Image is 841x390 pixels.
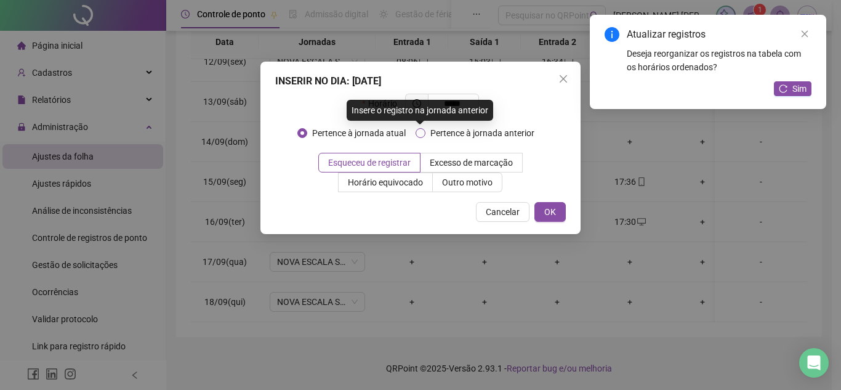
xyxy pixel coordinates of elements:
[412,99,421,108] span: clock-circle
[328,158,411,168] span: Esqueceu de registrar
[348,177,423,187] span: Horário equivocado
[347,100,493,121] div: Insere o registro na jornada anterior
[534,202,566,222] button: OK
[774,81,811,96] button: Sim
[544,205,556,219] span: OK
[792,82,807,95] span: Sim
[605,27,619,42] span: info-circle
[425,126,539,140] span: Pertence à jornada anterior
[486,205,520,219] span: Cancelar
[800,30,809,38] span: close
[798,27,811,41] a: Close
[558,74,568,84] span: close
[627,47,811,74] div: Deseja reorganizar os registros na tabela com os horários ordenados?
[799,348,829,378] div: Open Intercom Messenger
[430,158,513,168] span: Excesso de marcação
[627,27,811,42] div: Atualizar registros
[779,84,787,93] span: reload
[362,94,404,113] label: Horário
[275,74,566,89] div: INSERIR NO DIA : [DATE]
[442,177,493,187] span: Outro motivo
[476,202,529,222] button: Cancelar
[553,69,573,89] button: Close
[307,126,411,140] span: Pertence à jornada atual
